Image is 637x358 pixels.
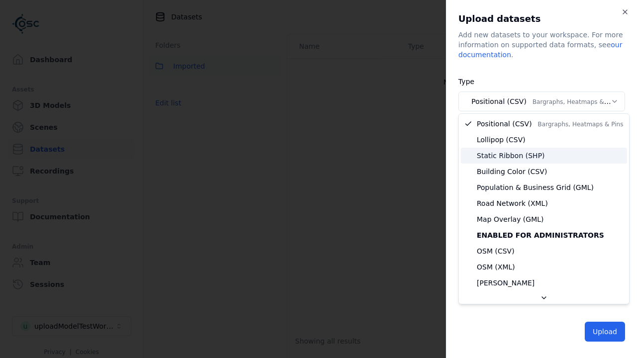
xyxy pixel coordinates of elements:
[477,135,526,145] span: Lollipop (CSV)
[461,227,627,243] div: Enabled for administrators
[538,121,624,128] span: Bargraphs, Heatmaps & Pins
[477,198,548,208] span: Road Network (XML)
[477,182,594,192] span: Population & Business Grid (GML)
[477,167,547,177] span: Building Color (CSV)
[477,246,515,256] span: OSM (CSV)
[477,119,623,129] span: Positional (CSV)
[477,278,534,288] span: [PERSON_NAME]
[477,262,515,272] span: OSM (XML)
[477,151,545,161] span: Static Ribbon (SHP)
[477,214,544,224] span: Map Overlay (GML)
